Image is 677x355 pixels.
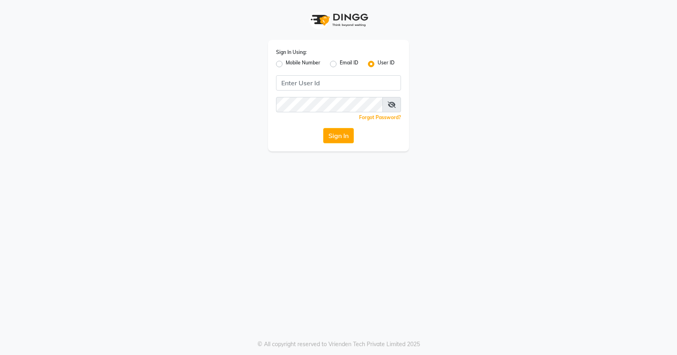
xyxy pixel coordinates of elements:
[306,8,371,32] img: logo1.svg
[276,49,307,56] label: Sign In Using:
[286,59,320,69] label: Mobile Number
[340,59,358,69] label: Email ID
[378,59,395,69] label: User ID
[276,97,383,112] input: Username
[323,128,354,143] button: Sign In
[359,114,401,120] a: Forgot Password?
[276,75,401,91] input: Username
